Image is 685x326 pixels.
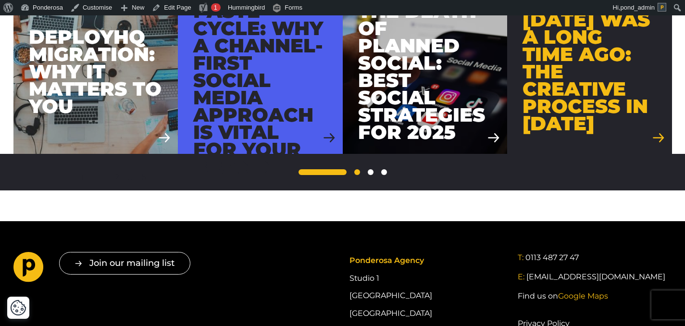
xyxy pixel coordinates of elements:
span: pond_admin [620,4,655,11]
div: DeployHQ Migration: Why It Matters To You [29,28,163,115]
a: 2 [354,169,360,175]
span: Ponderosa Agency [349,256,424,265]
div: [DATE] was a long time ago: The creative process in [DATE] [523,11,657,132]
span: T: [518,253,523,262]
span: Google Maps [558,291,608,301]
span: 1 [214,4,217,11]
button: Join our mailing list [59,252,190,275]
button: Cookie Settings [10,300,26,316]
a: Find us onGoogle Maps [518,290,608,302]
a: 5 [381,169,387,175]
span: E: [518,272,524,281]
a: Go to homepage [13,252,44,286]
div: The Death of Planned Social: Best Social Strategies for 2025 [358,2,492,141]
a: [EMAIL_ADDRESS][DOMAIN_NAME] [526,271,665,283]
span: … [368,169,374,175]
img: Revisit consent button [10,300,26,316]
a: 0113 487 27 47 [525,252,579,263]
